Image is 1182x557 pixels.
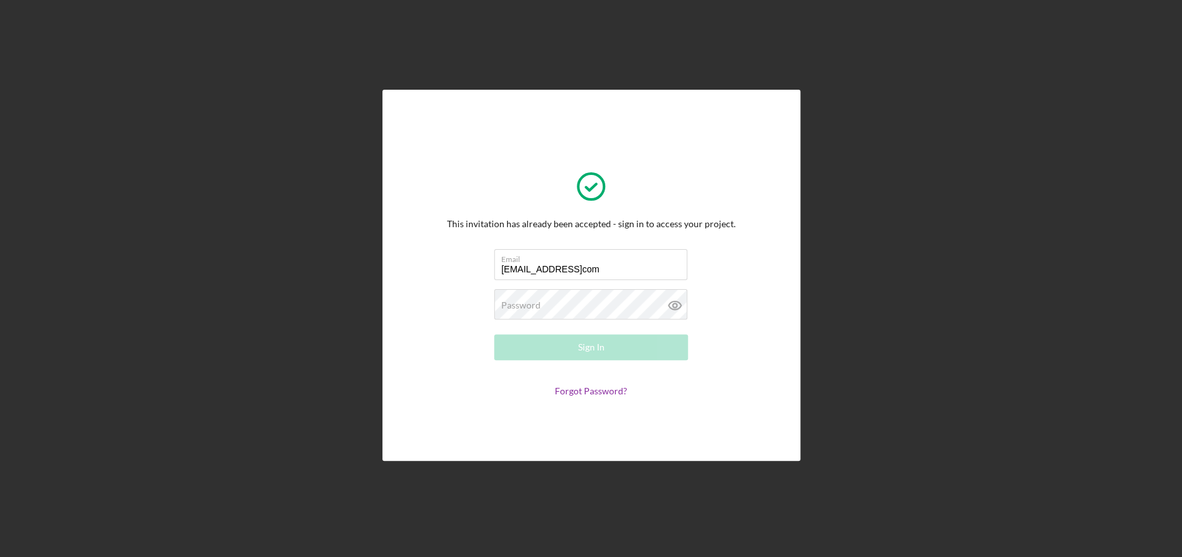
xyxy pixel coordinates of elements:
a: Forgot Password? [555,385,627,396]
div: Sign In [578,334,605,360]
label: Password [501,300,541,310]
div: This invitation has already been accepted - sign in to access your project. [447,219,736,229]
button: Sign In [494,334,688,360]
label: Email [501,250,687,264]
